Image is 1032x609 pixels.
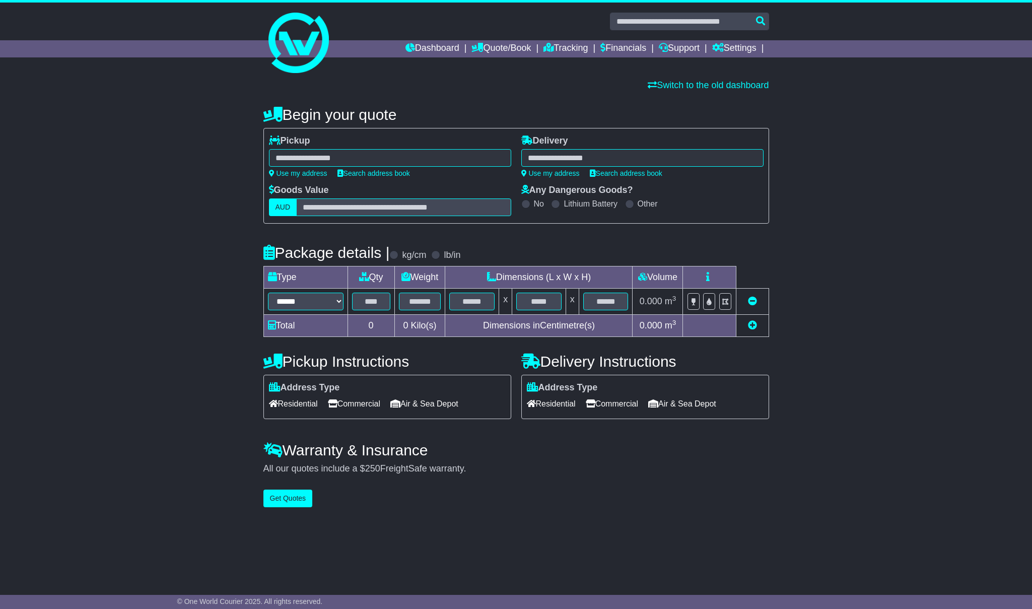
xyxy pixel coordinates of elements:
[348,266,394,289] td: Qty
[365,463,380,473] span: 250
[586,396,638,412] span: Commercial
[394,266,445,289] td: Weight
[590,169,662,177] a: Search address book
[263,106,769,123] h4: Begin your quote
[527,396,576,412] span: Residential
[263,315,348,337] td: Total
[269,396,318,412] span: Residential
[403,320,408,330] span: 0
[269,382,340,393] label: Address Type
[263,463,769,475] div: All our quotes include a $ FreightSafe warranty.
[269,169,327,177] a: Use my address
[640,320,662,330] span: 0.000
[269,198,297,216] label: AUD
[672,319,676,326] sup: 3
[521,353,769,370] h4: Delivery Instructions
[402,250,426,261] label: kg/cm
[521,136,568,147] label: Delivery
[566,289,579,315] td: x
[444,250,460,261] label: lb/in
[177,597,323,605] span: © One World Courier 2025. All rights reserved.
[263,353,511,370] h4: Pickup Instructions
[659,40,700,57] a: Support
[445,315,633,337] td: Dimensions in Centimetre(s)
[471,40,531,57] a: Quote/Book
[648,396,716,412] span: Air & Sea Depot
[600,40,646,57] a: Financials
[633,266,683,289] td: Volume
[527,382,598,393] label: Address Type
[665,320,676,330] span: m
[348,315,394,337] td: 0
[543,40,588,57] a: Tracking
[269,185,329,196] label: Goods Value
[672,295,676,302] sup: 3
[445,266,633,289] td: Dimensions (L x W x H)
[405,40,459,57] a: Dashboard
[534,199,544,209] label: No
[712,40,756,57] a: Settings
[748,296,757,306] a: Remove this item
[564,199,617,209] label: Lithium Battery
[521,185,633,196] label: Any Dangerous Goods?
[269,136,310,147] label: Pickup
[328,396,380,412] span: Commercial
[263,442,769,458] h4: Warranty & Insurance
[394,315,445,337] td: Kilo(s)
[390,396,458,412] span: Air & Sea Depot
[748,320,757,330] a: Add new item
[648,80,769,90] a: Switch to the old dashboard
[499,289,512,315] td: x
[263,490,313,507] button: Get Quotes
[263,244,390,261] h4: Package details |
[638,199,658,209] label: Other
[521,169,580,177] a: Use my address
[640,296,662,306] span: 0.000
[337,169,410,177] a: Search address book
[263,266,348,289] td: Type
[665,296,676,306] span: m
